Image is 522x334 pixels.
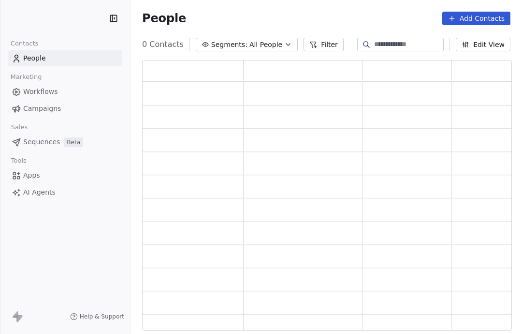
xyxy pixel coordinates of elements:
span: Sequences [23,137,60,147]
span: Segments: [211,40,247,50]
span: Beta [64,137,83,147]
span: Workflows [23,87,58,97]
a: Apps [8,167,122,183]
a: SequencesBeta [8,134,122,150]
span: Marketing [6,70,46,84]
span: AI Agents [23,187,56,197]
span: 0 Contacts [142,39,184,50]
span: People [142,11,186,26]
span: Apps [23,170,40,181]
span: Tools [7,153,30,168]
a: Help & Support [70,313,124,320]
button: Edit View [456,38,510,51]
a: Campaigns [8,101,122,117]
a: Workflows [8,84,122,100]
a: People [8,50,122,66]
span: People [23,53,46,63]
button: Filter [304,38,344,51]
a: AI Agents [8,184,122,200]
span: All People [249,40,282,50]
span: Contacts [6,36,43,51]
button: Add Contacts [442,12,510,25]
span: Help & Support [80,313,124,320]
span: Sales [7,120,32,135]
span: Campaigns [23,104,61,114]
